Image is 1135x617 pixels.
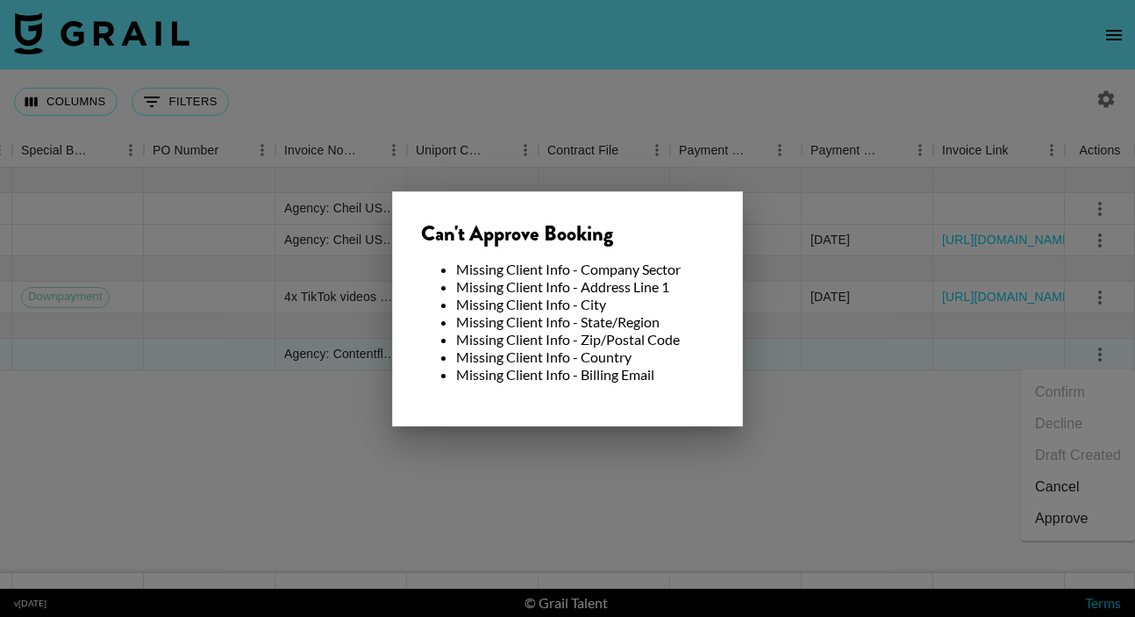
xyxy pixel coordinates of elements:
[456,331,714,348] li: Missing Client Info - Zip/Postal Code
[456,278,714,296] li: Missing Client Info - Address Line 1
[456,313,714,331] li: Missing Client Info - State/Region
[456,366,714,384] li: Missing Client Info - Billing Email
[456,348,714,366] li: Missing Client Info - Country
[421,220,714,247] div: Can't Approve Booking
[456,296,714,313] li: Missing Client Info - City
[456,261,714,278] li: Missing Client Info - Company Sector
